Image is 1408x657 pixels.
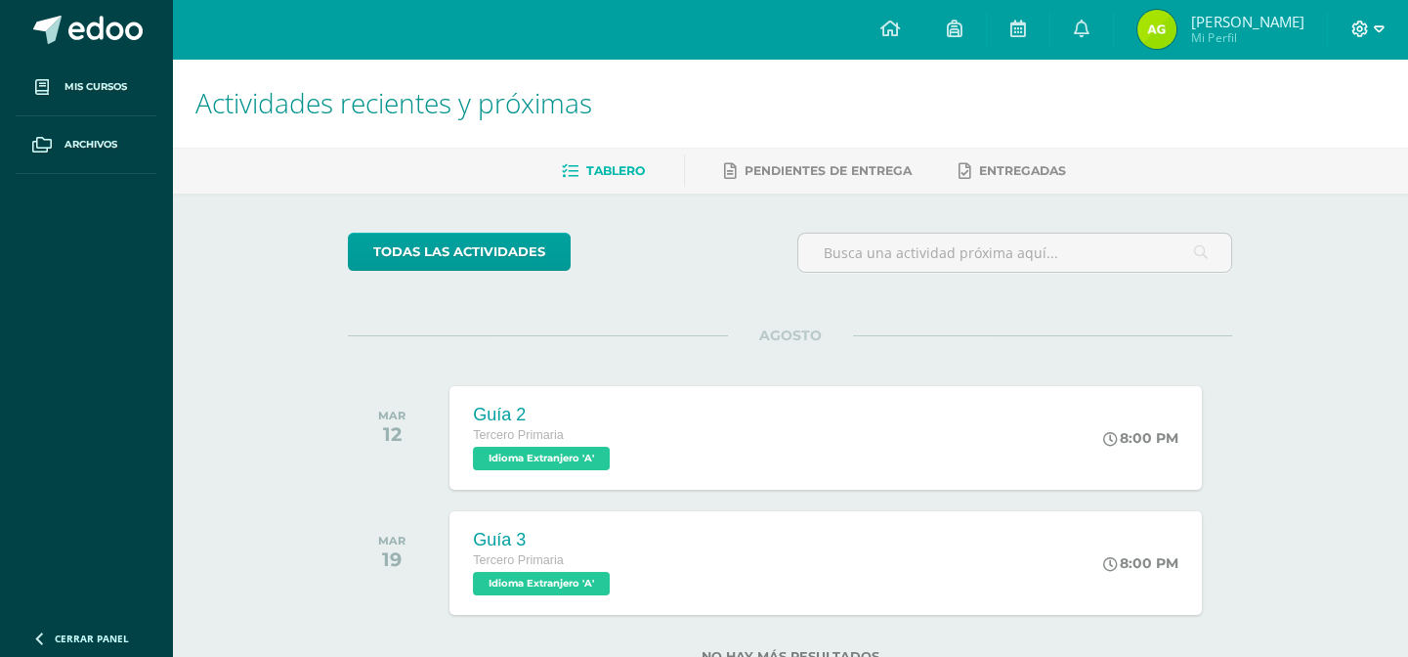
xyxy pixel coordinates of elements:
div: 19 [378,547,405,571]
a: Mis cursos [16,59,156,116]
input: Busca una actividad próxima aquí... [798,234,1231,272]
a: todas las Actividades [348,233,571,271]
div: MAR [378,409,405,422]
span: Archivos [64,137,117,153]
span: Idioma Extranjero 'A' [473,572,610,595]
span: Mis cursos [64,79,127,95]
span: Actividades recientes y próximas [195,84,592,121]
span: [PERSON_NAME] [1191,12,1303,31]
a: Tablero [562,155,645,187]
span: Tercero Primaria [473,428,563,442]
span: Mi Perfil [1191,29,1303,46]
div: 8:00 PM [1103,429,1178,447]
span: Tablero [586,163,645,178]
a: Entregadas [959,155,1066,187]
span: Pendientes de entrega [745,163,912,178]
a: Archivos [16,116,156,174]
div: 12 [378,422,405,446]
span: AGOSTO [728,327,853,344]
div: MAR [378,534,405,547]
a: Pendientes de entrega [724,155,912,187]
div: Guía 2 [473,405,615,425]
div: Guía 3 [473,530,615,550]
div: 8:00 PM [1103,554,1178,572]
img: 7f81f4ba5cc2156d4da63f1ddbdbb887.png [1137,10,1176,49]
span: Tercero Primaria [473,553,563,567]
span: Idioma Extranjero 'A' [473,447,610,470]
span: Cerrar panel [55,632,129,645]
span: Entregadas [979,163,1066,178]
